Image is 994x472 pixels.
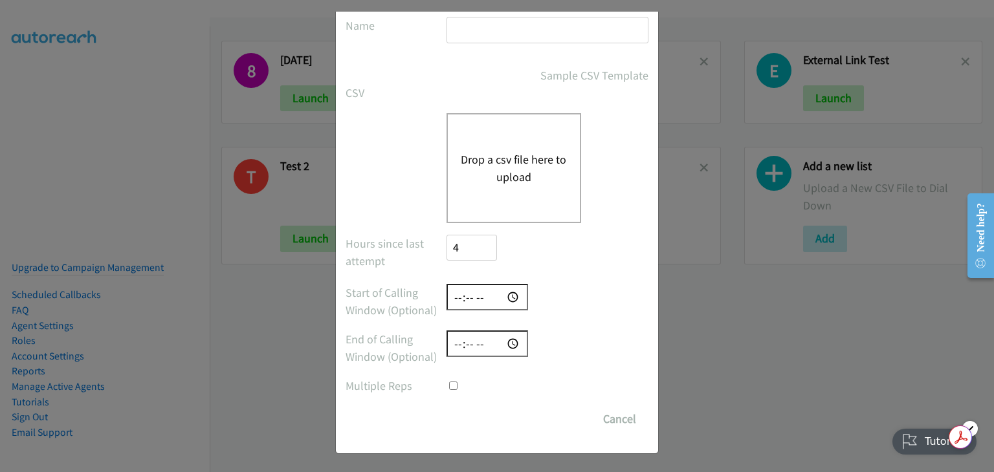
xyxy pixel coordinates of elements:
[540,67,648,84] a: Sample CSV Template
[346,84,447,102] label: CSV
[346,377,447,394] label: Multiple Reps
[461,151,567,186] button: Drop a csv file here to upload
[346,17,447,34] label: Name
[885,416,984,462] iframe: Checklist
[346,235,447,270] label: Hours since last attempt
[346,330,447,365] label: End of Calling Window (Optional)
[957,184,994,287] iframe: Resource Center
[346,284,447,319] label: Start of Calling Window (Optional)
[591,406,648,432] button: Cancel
